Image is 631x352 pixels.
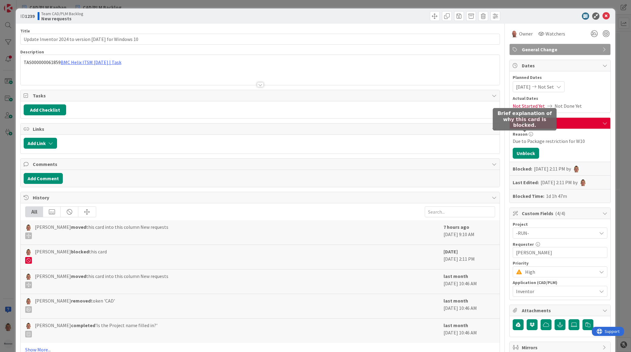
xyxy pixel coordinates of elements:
img: RK [511,30,518,37]
div: [DATE] 10:46 AM [444,322,495,340]
div: [DATE] 10:46 AM [444,297,495,315]
img: TJ [25,224,32,231]
div: Application (CAD/PLM) [513,280,607,285]
input: type card name here... [20,34,500,45]
div: [DATE] 2:11 PM by [541,179,587,186]
span: Block [522,120,599,127]
img: TJ [25,249,32,255]
span: Not Set [538,83,554,90]
div: [DATE] 10:46 AM [444,272,495,291]
span: History [33,194,489,201]
span: -RUN- [516,229,594,237]
button: Add Checklist [24,104,66,115]
b: New requests [41,16,83,21]
span: [PERSON_NAME] this card into this column New requests [35,223,168,239]
b: Blocked: [513,165,532,172]
span: [PERSON_NAME] 'Is the Project name filled in?' [35,322,157,337]
span: [DATE] [516,83,531,90]
button: Add Link [24,138,57,149]
img: TJ [579,179,587,186]
input: Search... [425,206,495,217]
span: Tasks [33,92,489,99]
div: Priority [513,261,607,265]
span: Comments [33,161,489,168]
div: All [25,207,43,217]
img: TJ [573,165,580,172]
span: Actual Dates [513,95,607,102]
span: Attachments [522,307,599,314]
img: TJ [25,322,32,329]
span: Team CAD/PLM Backlog [41,11,83,16]
div: Project [513,222,607,226]
span: Description [20,49,44,55]
b: Last Edited: [513,179,539,186]
span: [PERSON_NAME] token 'CAD' [35,297,115,313]
b: last month [444,322,468,328]
img: TJ [25,298,32,304]
div: Due to Package restriction for W10 [513,137,607,145]
b: Blocked Time: [513,192,544,200]
h5: Brief explanation of why this card is blocked. [495,110,554,128]
span: TAS000000061859 [24,59,61,65]
img: TJ [25,273,32,280]
button: Add Comment [24,173,63,184]
span: Owner [519,30,533,37]
span: Support [13,1,28,8]
span: Not Started Yet [513,102,545,110]
span: Planned Dates [513,74,607,81]
span: Dates [522,62,599,69]
div: [DATE] 9:10 AM [444,223,495,242]
span: High [525,268,594,276]
b: 7 hours ago [444,224,469,230]
span: Not Done Yet [555,102,582,110]
b: moved [71,273,86,279]
div: [DATE] 2:11 PM [444,248,495,266]
span: Mirrors [522,344,599,351]
span: ID [20,12,35,20]
span: ( 4/4 ) [555,210,565,216]
span: Watchers [545,30,565,37]
label: Title [20,28,30,34]
b: removed [71,298,91,304]
span: General Change [522,46,599,53]
label: Requester [513,242,534,247]
b: completed [71,322,95,328]
span: [PERSON_NAME] this card into this column New requests [35,272,168,288]
div: 1d 1h 47m [546,192,567,200]
b: moved [71,224,86,230]
span: Inventor [516,288,597,295]
a: BMC Helix ITSM [DATE] | Task [61,59,121,65]
b: last month [444,298,468,304]
b: blocked [71,249,89,255]
div: [DATE] 2:11 PM by [534,165,580,172]
span: Custom Fields [522,210,599,217]
span: Links [33,125,489,133]
b: [DATE] [444,249,458,255]
button: Unblock [513,148,539,159]
b: last month [444,273,468,279]
b: 1239 [25,13,35,19]
span: [PERSON_NAME] this card [35,248,107,264]
span: Reason [513,132,528,136]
